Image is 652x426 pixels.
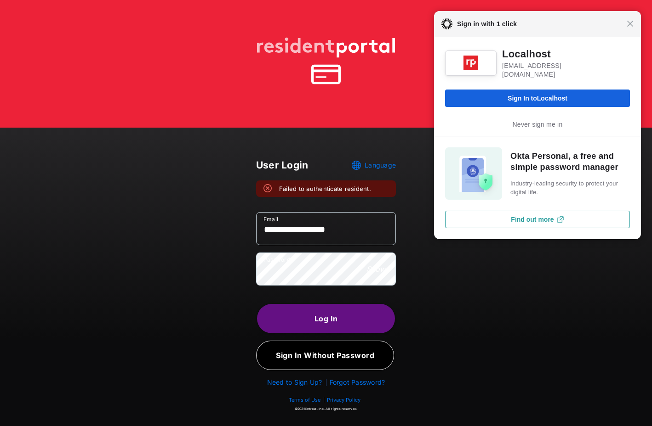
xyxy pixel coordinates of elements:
[267,378,322,386] a: Need to Sign Up?
[445,211,630,228] button: Find out more
[537,95,567,102] span: Localhost
[352,161,396,170] a: Language
[510,179,627,196] span: Industry-leading security to protect your digital life.
[257,304,395,333] button: Log In
[452,18,627,29] span: Sign in with 1 click
[512,121,562,128] a: Never sign me in
[510,151,627,172] h5: Okta Personal, a free and simple password manager
[256,407,396,412] p: © 2025 Entrata, Inc. All rights reserved.
[289,397,320,403] button: Terms of Use
[502,48,606,61] div: Localhost
[463,56,478,70] img: fs0b1c0lp5jcv0NvL4x7
[627,20,634,27] span: Close
[445,90,630,107] button: Sign In toLocalhost
[256,341,394,370] button: Sign In Without Password
[324,396,363,404] button: Privacy Policy
[279,185,371,194] em: Failed to authenticate resident.
[502,62,606,78] div: [EMAIL_ADDRESS][DOMAIN_NAME]
[256,159,308,171] span: User Login
[364,264,389,274] button: Show
[330,378,385,386] a: Forgot Password?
